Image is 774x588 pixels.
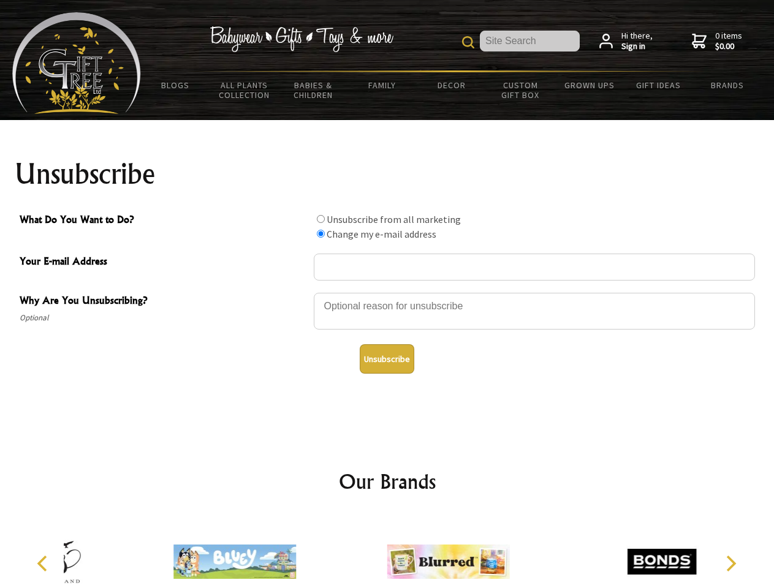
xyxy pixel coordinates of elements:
[31,550,58,577] button: Previous
[462,36,474,48] img: product search
[20,311,308,325] span: Optional
[715,41,742,52] strong: $0.00
[480,31,580,51] input: Site Search
[20,254,308,271] span: Your E-mail Address
[314,254,755,281] input: Your E-mail Address
[555,72,624,98] a: Grown Ups
[20,293,308,311] span: Why Are You Unsubscribing?
[360,344,414,374] button: Unsubscribe
[327,213,461,225] label: Unsubscribe from all marketing
[314,293,755,330] textarea: Why Are You Unsubscribing?
[348,72,417,98] a: Family
[486,72,555,108] a: Custom Gift Box
[692,31,742,52] a: 0 items$0.00
[715,30,742,52] span: 0 items
[210,72,279,108] a: All Plants Collection
[279,72,348,108] a: Babies & Children
[15,159,760,189] h1: Unsubscribe
[624,72,693,98] a: Gift Ideas
[599,31,653,52] a: Hi there,Sign in
[317,215,325,223] input: What Do You Want to Do?
[693,72,762,98] a: Brands
[12,12,141,114] img: Babyware - Gifts - Toys and more...
[20,212,308,230] span: What Do You Want to Do?
[621,31,653,52] span: Hi there,
[417,72,486,98] a: Decor
[141,72,210,98] a: BLOGS
[327,228,436,240] label: Change my e-mail address
[317,230,325,238] input: What Do You Want to Do?
[210,26,393,52] img: Babywear - Gifts - Toys & more
[25,467,750,496] h2: Our Brands
[717,550,744,577] button: Next
[621,41,653,52] strong: Sign in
